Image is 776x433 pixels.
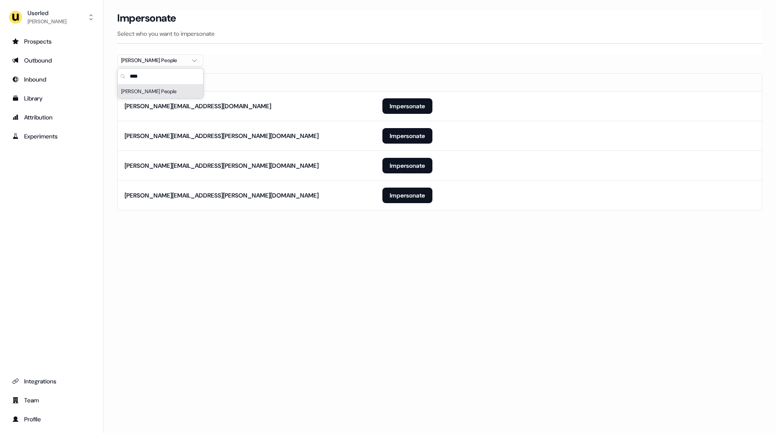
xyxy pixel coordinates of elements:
a: Go to experiments [7,129,96,143]
div: [PERSON_NAME][EMAIL_ADDRESS][PERSON_NAME][DOMAIN_NAME] [125,191,319,200]
div: Suggestions [118,85,203,98]
button: Impersonate [382,158,432,173]
div: [PERSON_NAME][EMAIL_ADDRESS][PERSON_NAME][DOMAIN_NAME] [125,161,319,170]
button: Impersonate [382,188,432,203]
button: Impersonate [382,128,432,144]
a: Go to outbound experience [7,53,96,67]
p: Select who you want to impersonate [117,29,762,38]
div: Attribution [12,113,91,122]
div: [PERSON_NAME][EMAIL_ADDRESS][PERSON_NAME][DOMAIN_NAME] [125,132,319,140]
div: Experiments [12,132,91,141]
div: Team [12,396,91,405]
button: Userled[PERSON_NAME] [7,7,96,28]
div: Library [12,94,91,103]
div: Userled [28,9,66,17]
div: Inbound [12,75,91,84]
div: [PERSON_NAME][EMAIL_ADDRESS][DOMAIN_NAME] [125,102,271,110]
a: Go to Inbound [7,72,96,86]
div: Outbound [12,56,91,65]
a: Go to team [7,393,96,407]
button: [PERSON_NAME] People [117,54,203,66]
button: Impersonate [382,98,432,114]
div: Prospects [12,37,91,46]
h3: Impersonate [117,12,176,25]
a: Go to profile [7,412,96,426]
div: Integrations [12,377,91,386]
a: Go to attribution [7,110,96,124]
a: Go to prospects [7,35,96,48]
div: [PERSON_NAME] People [121,56,186,65]
div: Profile [12,415,91,424]
div: [PERSON_NAME] People [118,85,203,98]
th: Email [118,74,375,91]
div: [PERSON_NAME] [28,17,66,26]
a: Go to integrations [7,374,96,388]
a: Go to templates [7,91,96,105]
